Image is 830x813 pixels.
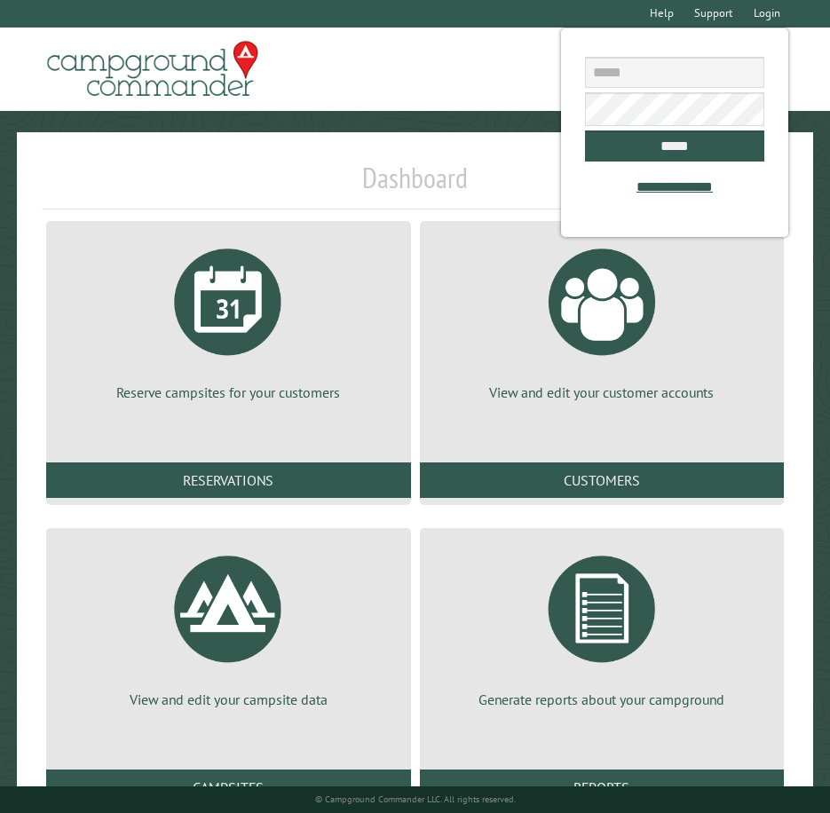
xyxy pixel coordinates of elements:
[441,383,763,402] p: View and edit your customer accounts
[46,462,411,498] a: Reservations
[420,770,785,805] a: Reports
[67,235,390,402] a: Reserve campsites for your customers
[46,770,411,805] a: Campsites
[67,690,390,709] p: View and edit your campsite data
[420,462,785,498] a: Customers
[42,35,264,104] img: Campground Commander
[42,161,789,209] h1: Dashboard
[441,690,763,709] p: Generate reports about your campground
[315,793,516,805] small: © Campground Commander LLC. All rights reserved.
[67,383,390,402] p: Reserve campsites for your customers
[441,235,763,402] a: View and edit your customer accounts
[441,542,763,709] a: Generate reports about your campground
[67,542,390,709] a: View and edit your campsite data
